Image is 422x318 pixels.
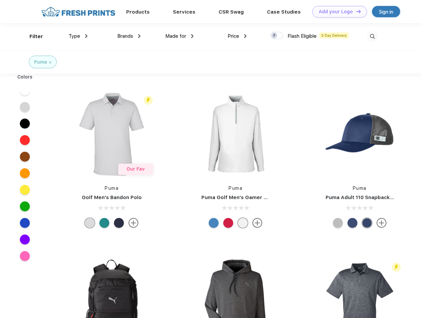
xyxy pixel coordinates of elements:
[114,218,124,228] div: Navy Blazer
[127,166,145,172] span: Our Fav
[117,33,133,39] span: Brands
[68,90,156,178] img: func=resize&h=266
[238,218,248,228] div: Bright White
[173,9,195,15] a: Services
[316,90,404,178] img: func=resize&h=266
[129,218,138,228] img: more.svg
[85,34,87,38] img: dropdown.png
[39,6,117,18] img: fo%20logo%202.webp
[29,33,43,40] div: Filter
[367,31,378,42] img: desktop_search.svg
[372,6,400,17] a: Sign in
[99,218,109,228] div: Green Lagoon
[362,218,372,228] div: Peacoat with Qut Shd
[319,9,353,15] div: Add your Logo
[191,34,193,38] img: dropdown.png
[219,9,244,15] a: CSR Swag
[356,10,361,13] img: DT
[12,74,38,80] div: Colors
[34,59,47,66] div: Puma
[191,90,280,178] img: func=resize&h=266
[333,218,343,228] div: Quarry with Brt Whit
[353,185,367,191] a: Puma
[379,8,393,16] div: Sign in
[201,194,306,200] a: Puma Golf Men's Gamer Golf Quarter-Zip
[165,33,186,39] span: Made for
[138,34,140,38] img: dropdown.png
[85,218,95,228] div: High Rise
[392,263,401,272] img: flash_active_toggle.svg
[377,218,387,228] img: more.svg
[105,185,119,191] a: Puma
[347,218,357,228] div: Peacoat Qut Shd
[49,61,51,64] img: filter_cancel.svg
[228,33,239,39] span: Price
[288,33,317,39] span: Flash Eligible
[82,194,142,200] a: Golf Men's Bandon Polo
[126,9,150,15] a: Products
[229,185,242,191] a: Puma
[69,33,80,39] span: Type
[319,32,349,38] span: 5 Day Delivery
[144,96,153,105] img: flash_active_toggle.svg
[244,34,246,38] img: dropdown.png
[223,218,233,228] div: Ski Patrol
[252,218,262,228] img: more.svg
[209,218,219,228] div: Bright Cobalt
